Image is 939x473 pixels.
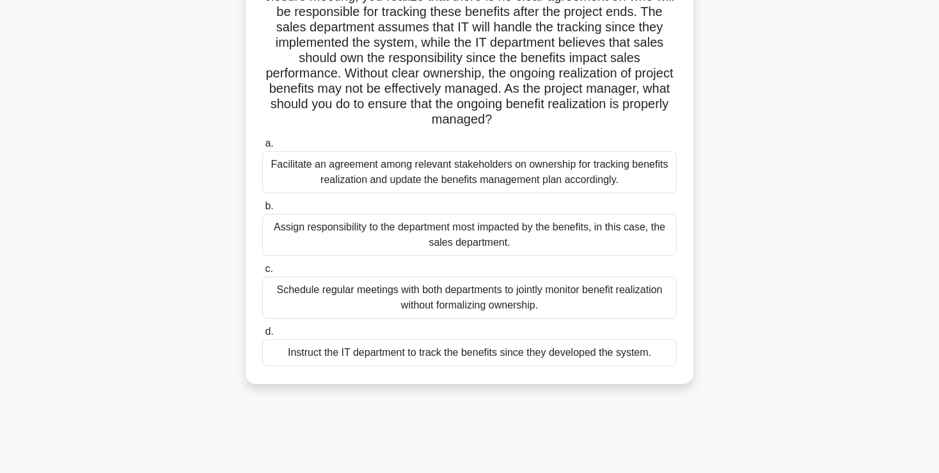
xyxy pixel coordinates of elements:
div: Assign responsibility to the department most impacted by the benefits, in this case, the sales de... [262,214,677,256]
div: Schedule regular meetings with both departments to jointly monitor benefit realization without fo... [262,277,677,319]
div: Facilitate an agreement among relevant stakeholders on ownership for tracking benefits realizatio... [262,151,677,193]
div: Instruct the IT department to track the benefits since they developed the system. [262,339,677,366]
span: a. [265,138,273,148]
span: b. [265,200,273,211]
span: d. [265,326,273,337]
span: c. [265,263,272,274]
